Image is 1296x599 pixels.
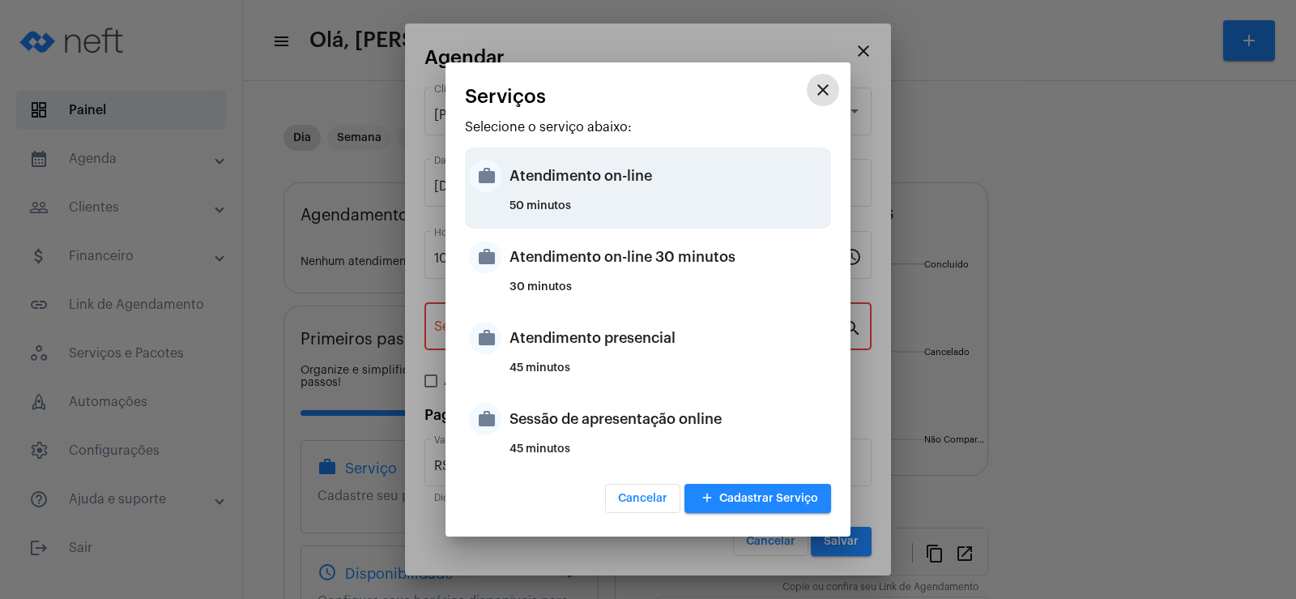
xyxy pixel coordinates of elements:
button: Cancelar [605,484,680,513]
div: 30 minutos [509,281,827,306]
mat-icon: close [813,80,833,100]
mat-icon: work [469,403,501,435]
span: Serviços [465,86,546,107]
div: Atendimento on-line [509,152,827,200]
mat-icon: work [469,160,501,192]
div: 50 minutos [509,200,827,225]
span: Cancelar [618,493,667,504]
div: Atendimento on-line 30 minutos [509,233,827,281]
div: Sessão de apresentação online [509,395,827,443]
div: 45 minutos [509,362,827,387]
div: Atendimento presencial [509,314,827,362]
mat-icon: work [469,322,501,354]
p: Selecione o serviço abaixo: [465,120,831,135]
button: Cadastrar Serviço [684,484,831,513]
mat-icon: work [469,241,501,273]
div: 45 minutos [509,443,827,468]
mat-icon: add [697,488,717,510]
span: Cadastrar Serviço [697,493,818,504]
